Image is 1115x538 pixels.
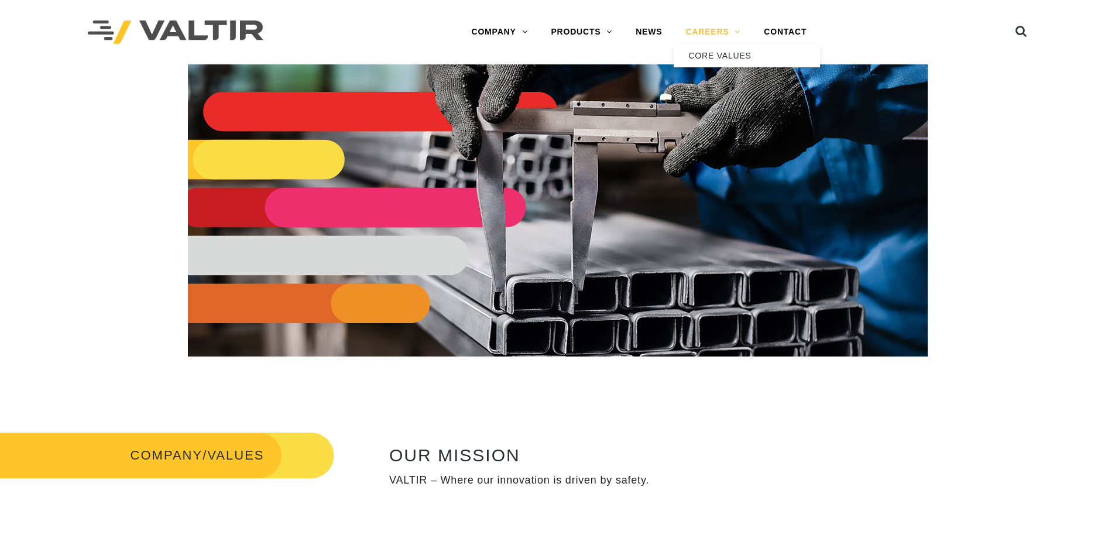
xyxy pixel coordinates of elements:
[624,20,674,44] a: NEWS
[674,20,752,44] a: CAREERS
[389,446,1083,465] h2: OUR MISSION
[539,20,624,44] a: PRODUCTS
[389,474,1083,487] p: VALTIR – Where our innovation is driven by safety.
[88,20,263,44] img: Valtir
[674,44,820,67] a: CORE VALUES
[459,20,539,44] a: COMPANY
[752,20,818,44] a: CONTACT
[188,64,928,357] img: Header_VALUES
